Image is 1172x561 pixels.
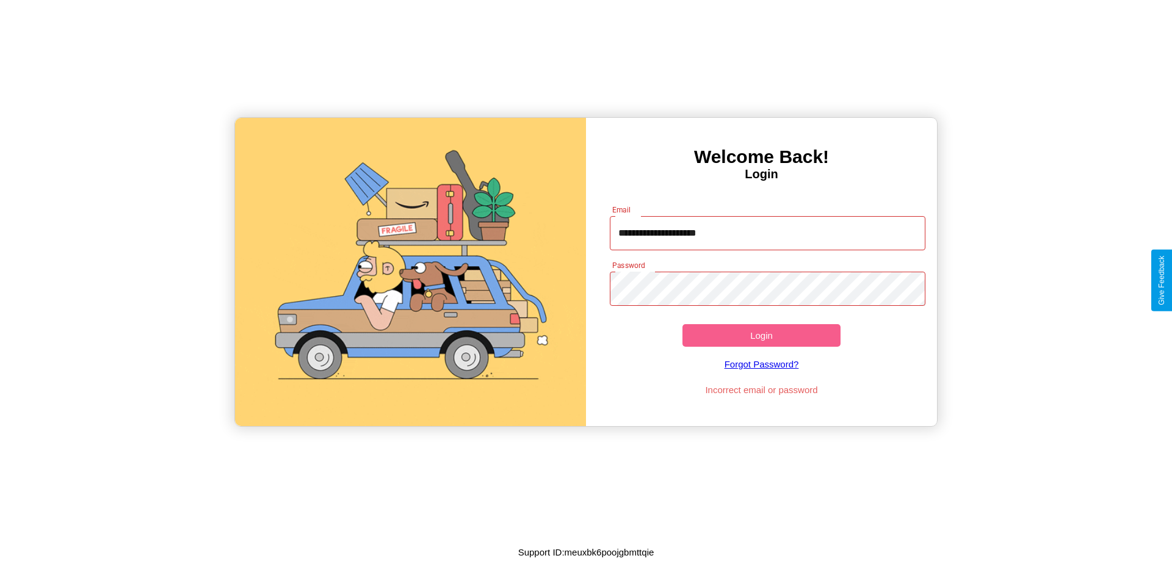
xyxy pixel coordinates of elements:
[682,324,841,347] button: Login
[612,204,631,215] label: Email
[586,167,937,181] h4: Login
[1157,256,1166,305] div: Give Feedback
[235,118,586,426] img: gif
[518,544,654,560] p: Support ID: meuxbk6poojgbmttqie
[586,147,937,167] h3: Welcome Back!
[604,347,920,382] a: Forgot Password?
[612,260,645,270] label: Password
[604,382,920,398] p: Incorrect email or password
